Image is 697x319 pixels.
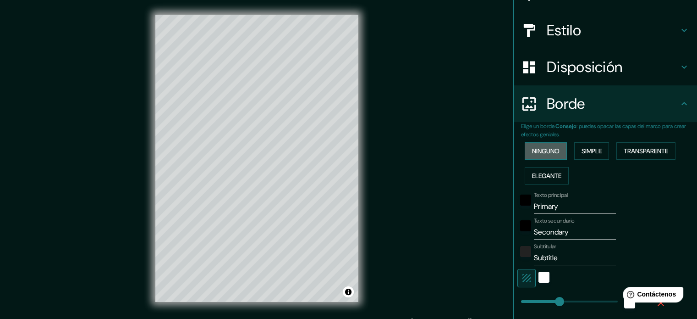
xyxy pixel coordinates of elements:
button: negro [520,195,531,206]
font: Texto secundario [534,217,575,224]
font: Elige un borde. [521,123,555,130]
button: Ninguno [525,142,567,160]
iframe: Lanzador de widgets de ayuda [615,283,687,309]
div: Disposición [514,49,697,85]
font: Ninguno [532,147,560,155]
button: Transparente [616,142,675,160]
font: Estilo [547,21,581,40]
button: blanco [538,272,549,283]
font: Consejo [555,123,576,130]
div: Estilo [514,12,697,49]
font: Elegante [532,172,561,180]
font: Borde [547,94,585,113]
font: Disposición [547,57,622,77]
font: Texto principal [534,191,568,199]
font: : puedes opacar las capas del marco para crear efectos geniales. [521,123,686,138]
font: Transparente [624,147,668,155]
button: Simple [574,142,609,160]
font: Subtitular [534,243,556,250]
button: Elegante [525,167,569,185]
div: Borde [514,85,697,122]
font: Simple [582,147,602,155]
button: Activar o desactivar atribución [343,286,354,297]
button: color-222222 [520,246,531,257]
button: negro [520,220,531,231]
